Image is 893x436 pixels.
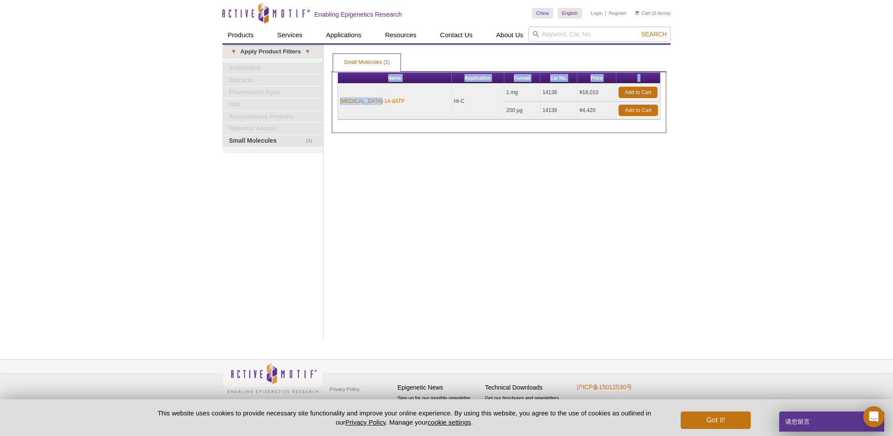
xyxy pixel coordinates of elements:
img: Your Cart [635,11,639,15]
a: English [558,8,582,18]
span: Search [641,31,667,38]
a: Applications [321,27,367,43]
a: Privacy Policy [345,418,386,426]
a: Products [222,27,259,43]
a: Recombinant Proteins [222,111,323,123]
span: ▾ [301,48,314,56]
a: Reporter Assays [222,123,323,134]
a: Contact Us [435,27,478,43]
a: Antibodies [222,63,323,74]
a: 沪ICP备15012530号 [577,383,633,391]
img: Active Motif, [222,360,323,395]
p: This website uses cookies to provide necessary site functionality and improve your online experie... [142,408,666,427]
div: Open Intercom Messenger [863,406,884,427]
th: Format [504,73,541,84]
h2: Enabling Epigenetics Research [314,11,402,18]
p: Sign up for our monthly newsletter highlighting recent publications in the field of epigenetics. [397,394,481,424]
a: Add to Cart [619,87,657,98]
span: 请您留言 [784,411,810,432]
a: Fluorescent Dyes [222,87,323,98]
a: Add to Cart [619,105,658,116]
a: Resources [380,27,422,43]
span: (1) [306,135,317,147]
td: 1 mg [504,84,541,102]
th: Price [577,73,616,84]
td: 14139 [540,102,577,120]
a: Services [272,27,308,43]
a: [MEDICAL_DATA]-14-dATP [340,97,404,105]
a: (1)Small Molecules [222,135,323,147]
button: Got it! [681,411,751,429]
th: Cat No. [540,73,577,84]
li: (0 items) [635,8,671,18]
td: ¥18,010 [577,84,616,102]
td: ¥4,420 [577,102,616,120]
a: About Us [491,27,529,43]
td: Hi-C [452,84,504,120]
a: ▾Apply Product Filters▾ [222,45,323,59]
span: ▾ [227,48,240,56]
button: cookie settings [428,418,471,426]
th: Name [338,73,452,84]
button: Search [639,30,669,38]
h4: Technical Downloads [485,384,568,391]
h4: Epigenetic News [397,384,481,391]
a: China [532,8,553,18]
p: Get our brochures and newsletters, or request them by mail. [485,394,568,417]
input: Keyword, Cat. No. [528,27,671,42]
a: Small Molecules (1) [333,54,400,71]
a: Privacy Policy [327,383,362,396]
a: Extracts [222,75,323,86]
a: Terms & Conditions [327,396,373,409]
li: | [605,8,606,18]
a: Cart [635,10,650,16]
a: Register [608,10,626,16]
td: 200 µg [504,102,541,120]
td: 14138 [540,84,577,102]
a: Login [591,10,603,16]
th: Application [452,73,504,84]
a: Kits [222,99,323,110]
